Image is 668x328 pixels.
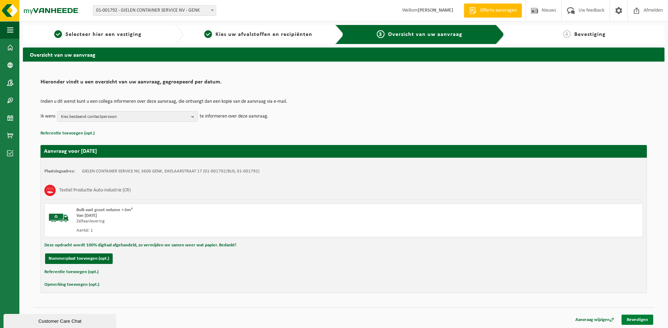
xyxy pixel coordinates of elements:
[59,185,131,196] h3: Textiel Productie Auto-industrie (CR)
[76,208,132,212] span: Bulk vast groot volume > 6m³
[574,32,606,37] span: Bevestiging
[45,253,113,264] button: Nummerplaat toevoegen (opt.)
[23,48,664,61] h2: Overzicht van uw aanvraag
[61,112,188,122] span: Kies bestaand contactpersoon
[204,30,212,38] span: 2
[44,169,75,174] strong: Plaatsingsadres:
[76,219,372,224] div: Zelfaanlevering
[44,241,236,250] button: Deze opdracht wordt 100% digitaal afgehandeld, zo vermijden we samen weer wat papier. Bedankt!
[48,207,69,228] img: BL-SO-LV.png
[464,4,522,18] a: Offerte aanvragen
[4,313,118,328] iframe: chat widget
[44,149,97,154] strong: Aanvraag voor [DATE]
[54,30,62,38] span: 1
[40,111,55,122] p: Ik wens
[377,30,385,38] span: 3
[478,7,518,14] span: Offerte aanvragen
[622,315,653,325] a: Bevestigen
[187,30,330,39] a: 2Kies uw afvalstoffen en recipiënten
[76,213,97,218] strong: Van [DATE]
[26,30,169,39] a: 1Selecteer hier een vestiging
[76,228,372,233] div: Aantal: 1
[570,315,619,325] a: Aanvraag wijzigen
[40,79,647,89] h2: Hieronder vindt u een overzicht van uw aanvraag, gegroepeerd per datum.
[82,169,260,174] td: GIELEN CONTAINER SERVICE NV, 3600 GENK, EIKELAARSTRAAT 17 (01-001792/BUS, 01-001792)
[418,8,453,13] strong: [PERSON_NAME]
[40,129,95,138] button: Referentie toevoegen (opt.)
[93,6,216,15] span: 01-001792 - GIELEN CONTAINER SERVICE NV - GENK
[388,32,462,37] span: Overzicht van uw aanvraag
[216,32,312,37] span: Kies uw afvalstoffen en recipiënten
[44,280,99,289] button: Opmerking toevoegen (opt.)
[563,30,571,38] span: 4
[40,99,647,104] p: Indien u dit wenst kunt u een collega informeren over deze aanvraag, die ontvangt dan een kopie v...
[200,111,269,122] p: te informeren over deze aanvraag.
[44,267,99,277] button: Referentie toevoegen (opt.)
[57,111,198,122] button: Kies bestaand contactpersoon
[65,32,142,37] span: Selecteer hier een vestiging
[93,5,216,16] span: 01-001792 - GIELEN CONTAINER SERVICE NV - GENK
